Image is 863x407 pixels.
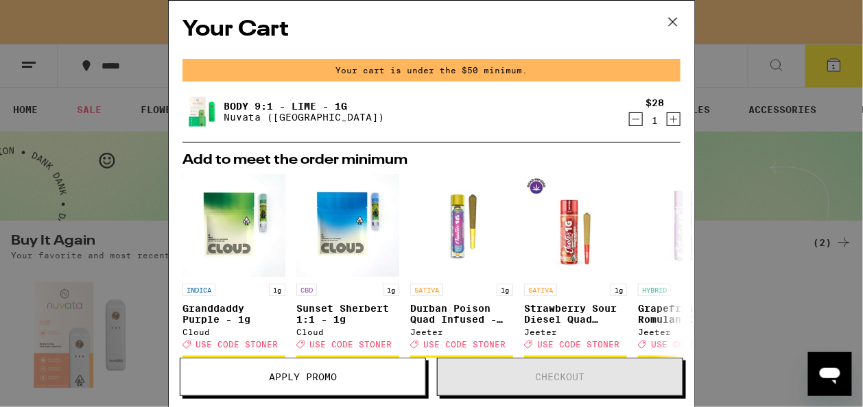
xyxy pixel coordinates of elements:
p: SATIVA [410,284,443,296]
span: USE CODE STONER [651,340,733,349]
div: Cloud [296,328,399,336]
button: Add to bag [296,356,399,379]
p: 1g [269,284,285,296]
a: Open page for Strawberry Sour Diesel Quad Infused - 1g from Jeeter [524,174,627,356]
button: Checkout [437,358,683,396]
div: Jeeter [638,328,741,336]
div: $28 [646,97,664,108]
img: Cloud - Granddaddy Purple - 1g [182,174,285,277]
img: Body 9:1 - Lime - 1g [182,92,221,131]
a: Body 9:1 - Lime - 1g [224,101,384,112]
div: Jeeter [524,328,627,336]
p: Durban Poison Quad Infused - 1g [410,303,513,325]
h2: Add to meet the order minimum [182,153,681,167]
button: Add to bag [182,356,285,379]
button: Increment [667,112,681,126]
button: Add to bag [410,356,513,379]
button: Add to bag [638,356,741,379]
a: Open page for Grapefruit Romulan Quad Infused - 1g from Jeeter [638,174,741,356]
button: Apply Promo [180,358,426,396]
p: Strawberry Sour Diesel Quad Infused - 1g [524,303,627,325]
p: HYBRID [638,284,671,296]
span: USE CODE STONER [423,340,506,349]
p: Granddaddy Purple - 1g [182,303,285,325]
img: Jeeter - Grapefruit Romulan Quad Infused - 1g [638,174,741,277]
div: Jeeter [410,328,513,336]
iframe: Button to launch messaging window [808,352,852,396]
div: Cloud [182,328,285,336]
span: USE CODE STONER [196,340,278,349]
h2: Your Cart [182,14,681,45]
a: Open page for Sunset Sherbert 1:1 - 1g from Cloud [296,174,399,356]
button: Decrement [629,112,643,126]
img: Jeeter - Strawberry Sour Diesel Quad Infused - 1g [524,174,627,277]
p: Grapefruit Romulan Quad Infused - 1g [638,303,741,325]
div: Your cart is under the $50 minimum. [182,59,681,82]
p: CBD [296,284,317,296]
p: Nuvata ([GEOGRAPHIC_DATA]) [224,112,384,123]
p: 1g [611,284,627,296]
div: 1 [646,115,664,126]
p: 1g [383,284,399,296]
p: SATIVA [524,284,557,296]
span: USE CODE STONER [537,340,619,349]
img: Jeeter - Durban Poison Quad Infused - 1g [410,174,513,277]
span: Checkout [536,372,585,382]
a: Open page for Durban Poison Quad Infused - 1g from Jeeter [410,174,513,356]
span: Apply Promo [269,372,337,382]
p: 1g [497,284,513,296]
button: Add to bag [524,356,627,379]
a: Open page for Granddaddy Purple - 1g from Cloud [182,174,285,356]
p: Sunset Sherbert 1:1 - 1g [296,303,399,325]
span: USE CODE STONER [309,340,392,349]
img: Cloud - Sunset Sherbert 1:1 - 1g [296,174,399,277]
